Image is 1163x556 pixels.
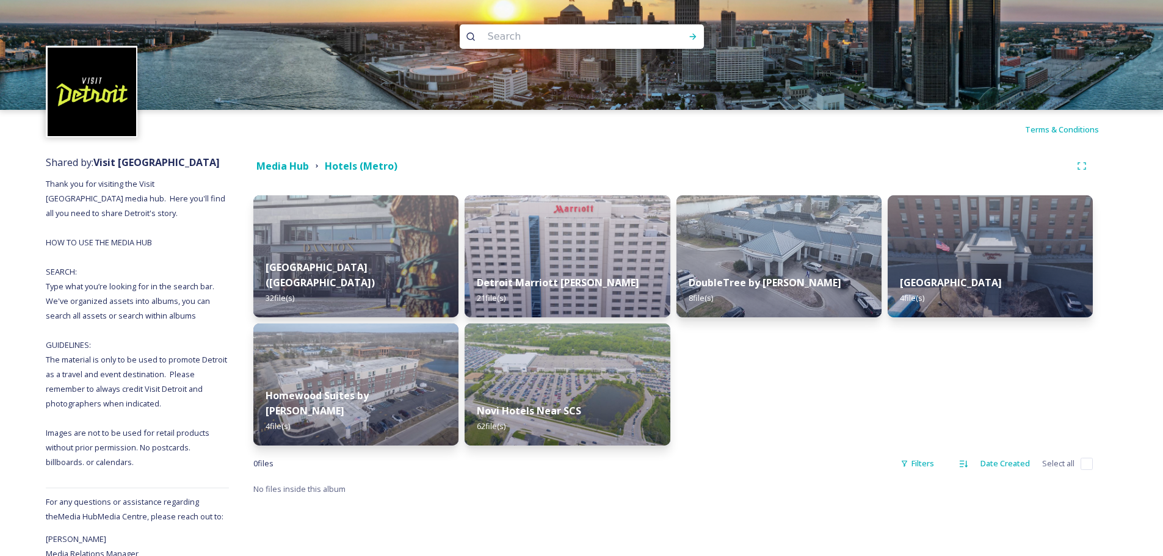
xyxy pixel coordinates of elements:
[253,483,346,494] span: No files inside this album
[482,23,649,50] input: Search
[46,178,229,468] span: Thank you for visiting the Visit [GEOGRAPHIC_DATA] media hub. Here you'll find all you need to sh...
[676,195,882,317] img: 22bf0b48-cddb-46f0-94b3-f05979efe2be.jpg
[93,156,220,169] strong: Visit [GEOGRAPHIC_DATA]
[325,159,397,173] strong: Hotels (Metro)
[256,159,309,173] strong: Media Hub
[266,261,375,289] strong: [GEOGRAPHIC_DATA] ([GEOGRAPHIC_DATA])
[465,323,670,446] img: 54dddc64-44de-45cc-98b3-70094ffbdd72.jpg
[46,156,220,169] span: Shared by:
[477,276,639,289] strong: Detroit Marriott [PERSON_NAME]
[46,496,223,522] span: For any questions or assistance regarding the Media Hub Media Centre, please reach out to:
[888,195,1093,317] img: 71d4cdd48bc6f9ab1339535305534c4afd232b103711604f89b908de7f04cdf6.jpg
[1025,124,1099,135] span: Terms & Conditions
[900,276,1002,289] strong: [GEOGRAPHIC_DATA]
[253,195,458,317] img: a486c96f-4dbf-4f20-8fbc-14e823a13a64.jpg
[689,276,841,289] strong: DoubleTree by [PERSON_NAME]
[477,404,581,417] strong: Novi Hotels Near SCS
[1025,122,1117,137] a: Terms & Conditions
[266,389,369,417] strong: Homewood Suites by [PERSON_NAME]
[266,292,294,303] span: 32 file(s)
[894,452,940,475] div: Filters
[974,452,1036,475] div: Date Created
[689,292,713,303] span: 8 file(s)
[48,48,136,136] img: VISIT%20DETROIT%20LOGO%20-%20BLACK%20BACKGROUND.png
[477,292,505,303] span: 21 file(s)
[477,421,505,431] span: 62 file(s)
[900,292,924,303] span: 4 file(s)
[253,323,458,446] img: cb3c1c0b7283f450f5a0a8f99370878f589766dc3e7eb21e8f8478927d0512df.jpg
[253,458,274,469] span: 0 file s
[465,195,670,317] img: 71a7b51b-07b0-4863-a1b3-f522a6563a34.jpg
[1042,458,1074,469] span: Select all
[266,421,290,431] span: 4 file(s)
